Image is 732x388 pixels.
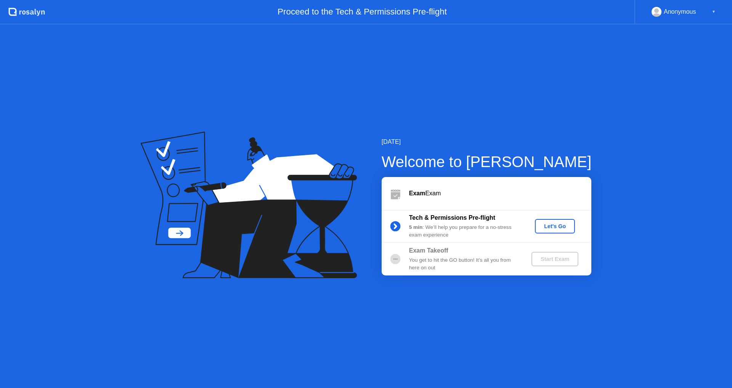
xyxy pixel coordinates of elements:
div: Exam [409,189,591,198]
b: Tech & Permissions Pre-flight [409,214,495,221]
div: ▼ [712,7,716,17]
div: : We’ll help you prepare for a no-stress exam experience [409,224,519,239]
button: Start Exam [531,252,578,266]
div: You get to hit the GO button! It’s all you from here on out [409,256,519,272]
div: Welcome to [PERSON_NAME] [382,150,592,173]
b: Exam [409,190,425,196]
div: Start Exam [535,256,575,262]
div: [DATE] [382,137,592,147]
b: Exam Takeoff [409,247,448,254]
div: Anonymous [664,7,696,17]
div: Let's Go [538,223,572,229]
button: Let's Go [535,219,575,233]
b: 5 min [409,224,423,230]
